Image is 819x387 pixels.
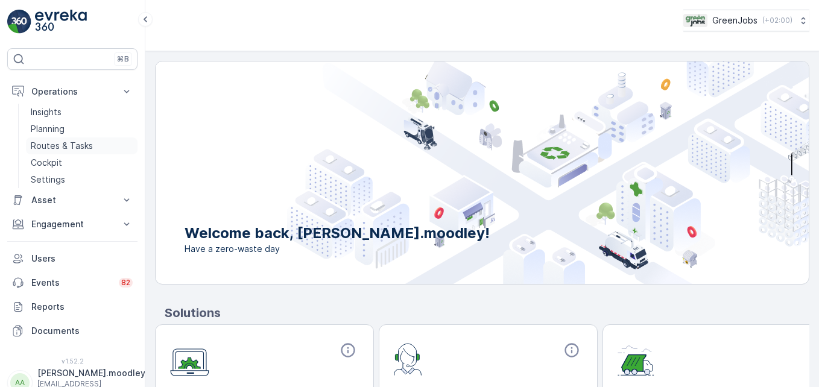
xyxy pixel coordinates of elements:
[117,54,129,64] p: ⌘B
[26,154,138,171] a: Cockpit
[287,61,809,284] img: city illustration
[31,140,93,152] p: Routes & Tasks
[7,188,138,212] button: Asset
[7,247,138,271] a: Users
[170,342,209,376] img: module-icon
[31,123,65,135] p: Planning
[185,224,490,243] p: Welcome back, [PERSON_NAME].moodley!
[31,174,65,186] p: Settings
[7,80,138,104] button: Operations
[31,325,133,337] p: Documents
[31,218,113,230] p: Engagement
[683,14,707,27] img: Green_Jobs_Logo.png
[618,342,654,376] img: module-icon
[26,121,138,137] a: Planning
[35,10,87,34] img: logo_light-DOdMpM7g.png
[165,304,809,322] p: Solutions
[31,277,112,289] p: Events
[394,342,422,376] img: module-icon
[683,10,809,31] button: GreenJobs(+02:00)
[7,212,138,236] button: Engagement
[762,16,792,25] p: ( +02:00 )
[26,104,138,121] a: Insights
[7,271,138,295] a: Events82
[31,301,133,313] p: Reports
[7,357,138,365] span: v 1.52.2
[121,278,130,288] p: 82
[7,295,138,319] a: Reports
[31,86,113,98] p: Operations
[37,367,145,379] p: [PERSON_NAME].moodley
[31,194,113,206] p: Asset
[185,243,490,255] span: Have a zero-waste day
[31,106,62,118] p: Insights
[712,14,757,27] p: GreenJobs
[31,157,62,169] p: Cockpit
[7,10,31,34] img: logo
[26,137,138,154] a: Routes & Tasks
[26,171,138,188] a: Settings
[31,253,133,265] p: Users
[7,319,138,343] a: Documents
